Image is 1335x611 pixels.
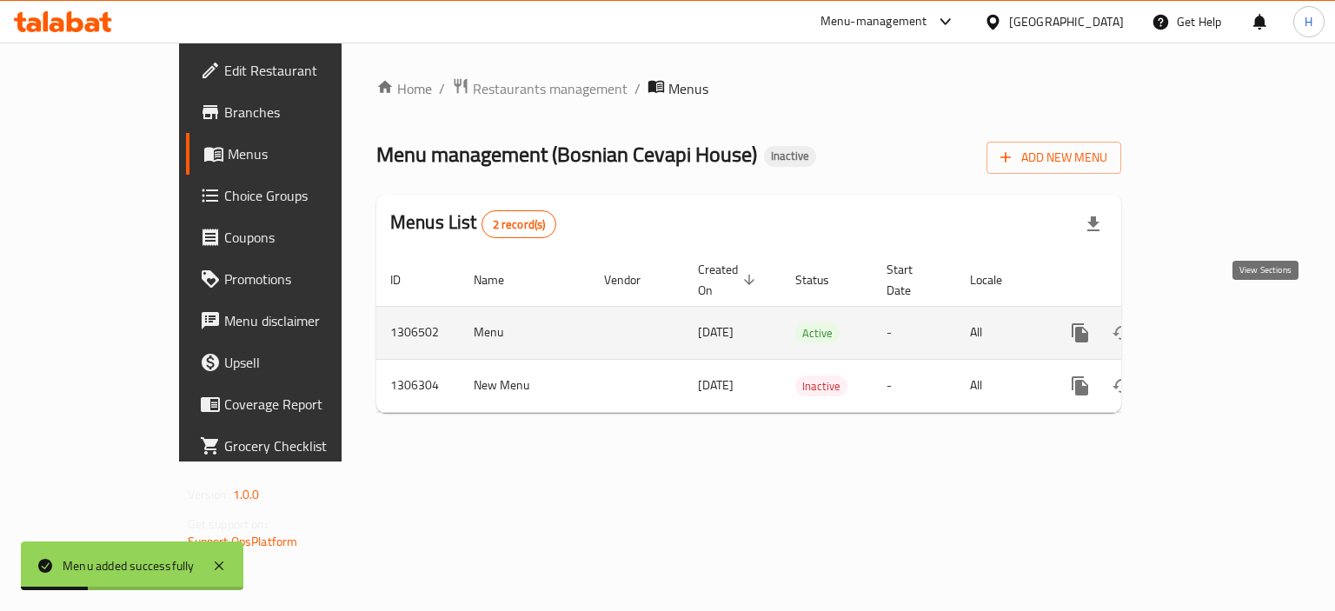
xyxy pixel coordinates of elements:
[376,78,432,99] a: Home
[956,359,1046,412] td: All
[224,394,389,415] span: Coverage Report
[452,77,628,100] a: Restaurants management
[956,306,1046,359] td: All
[186,342,402,383] a: Upsell
[188,483,230,506] span: Version:
[188,513,268,535] span: Get support on:
[186,300,402,342] a: Menu disclaimer
[376,254,1240,413] table: enhanced table
[795,323,840,343] span: Active
[1000,147,1107,169] span: Add New Menu
[390,209,556,238] h2: Menus List
[1059,365,1101,407] button: more
[224,102,389,123] span: Branches
[795,269,852,290] span: Status
[1046,254,1240,307] th: Actions
[224,227,389,248] span: Coupons
[439,78,445,99] li: /
[764,149,816,163] span: Inactive
[460,359,590,412] td: New Menu
[224,185,389,206] span: Choice Groups
[460,306,590,359] td: Menu
[376,359,460,412] td: 1306304
[63,556,195,575] div: Menu added successfully
[224,269,389,289] span: Promotions
[224,352,389,373] span: Upsell
[473,78,628,99] span: Restaurants management
[376,77,1121,100] nav: breadcrumb
[668,78,708,99] span: Menus
[482,216,556,233] span: 2 record(s)
[1009,12,1124,31] div: [GEOGRAPHIC_DATA]
[482,210,557,238] div: Total records count
[1305,12,1312,31] span: H
[634,78,641,99] li: /
[1101,365,1143,407] button: Change Status
[376,306,460,359] td: 1306502
[795,375,847,396] div: Inactive
[224,60,389,81] span: Edit Restaurant
[224,310,389,331] span: Menu disclaimer
[1059,312,1101,354] button: more
[186,133,402,175] a: Menus
[186,91,402,133] a: Branches
[186,50,402,91] a: Edit Restaurant
[376,135,757,174] span: Menu management ( Bosnian Cevapi House )
[233,483,260,506] span: 1.0.0
[224,435,389,456] span: Grocery Checklist
[474,269,527,290] span: Name
[186,383,402,425] a: Coverage Report
[1073,203,1114,245] div: Export file
[986,142,1121,174] button: Add New Menu
[1101,312,1143,354] button: Change Status
[228,143,389,164] span: Menus
[873,306,956,359] td: -
[390,269,423,290] span: ID
[820,11,927,32] div: Menu-management
[186,258,402,300] a: Promotions
[698,321,734,343] span: [DATE]
[795,376,847,396] span: Inactive
[186,425,402,467] a: Grocery Checklist
[873,359,956,412] td: -
[970,269,1025,290] span: Locale
[186,216,402,258] a: Coupons
[698,374,734,396] span: [DATE]
[698,259,760,301] span: Created On
[604,269,663,290] span: Vendor
[795,322,840,343] div: Active
[188,530,298,553] a: Support.OpsPlatform
[887,259,935,301] span: Start Date
[186,175,402,216] a: Choice Groups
